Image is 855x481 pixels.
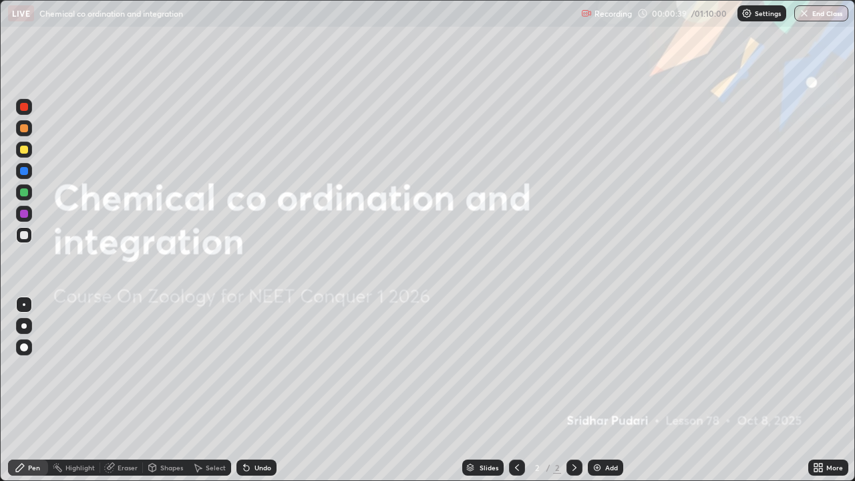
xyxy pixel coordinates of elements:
div: More [826,464,843,471]
div: Pen [28,464,40,471]
div: / [546,464,550,472]
div: Slides [480,464,498,471]
div: 2 [530,464,544,472]
div: Add [605,464,618,471]
img: recording.375f2c34.svg [581,8,592,19]
p: Settings [755,10,781,17]
img: end-class-cross [799,8,810,19]
div: Eraser [118,464,138,471]
img: add-slide-button [592,462,603,473]
p: LIVE [12,8,30,19]
button: End Class [794,5,848,21]
img: class-settings-icons [741,8,752,19]
div: Highlight [65,464,95,471]
p: Recording [594,9,632,19]
div: Undo [254,464,271,471]
p: Chemical co ordination and integration [39,8,183,19]
div: Shapes [160,464,183,471]
div: Select [206,464,226,471]
div: 2 [553,462,561,474]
